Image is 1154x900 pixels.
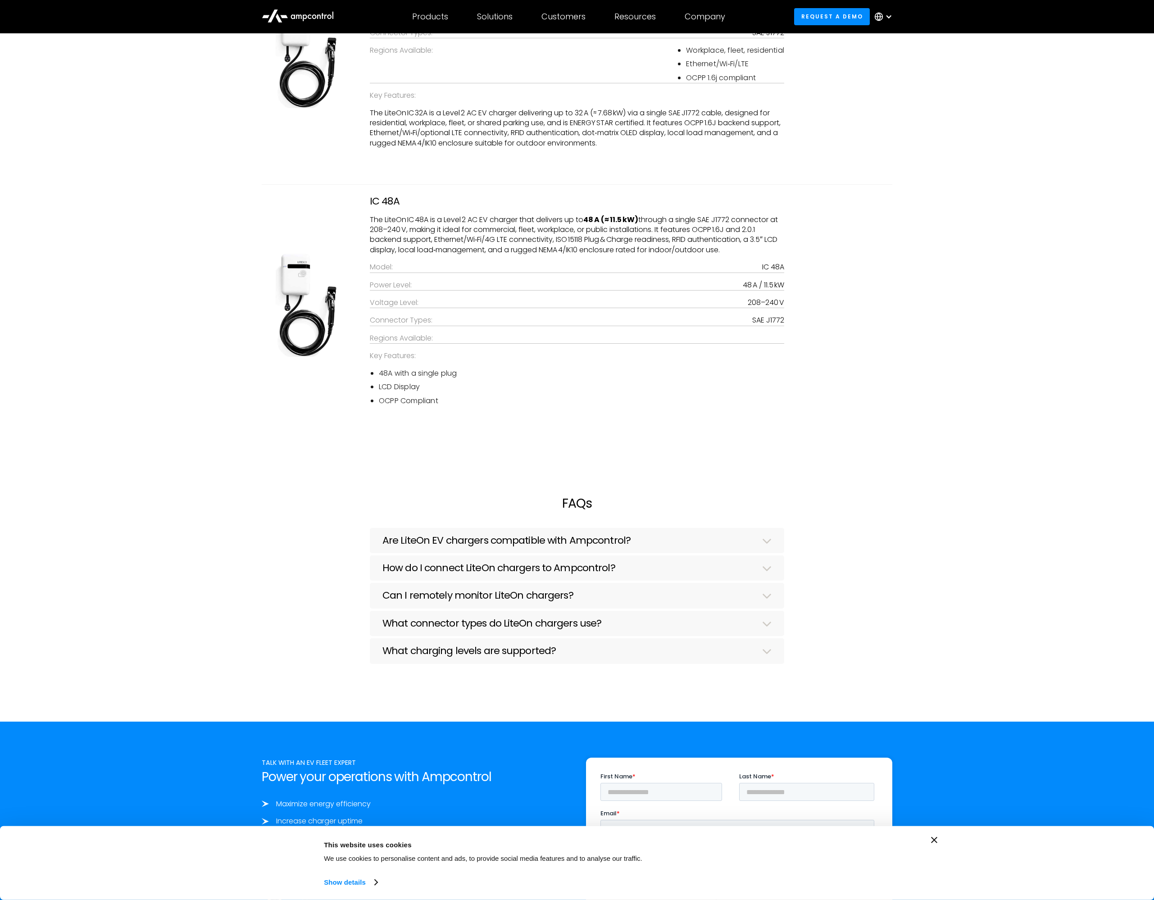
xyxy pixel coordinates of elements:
h2: FAQs [262,496,892,511]
li: OCPP 1.6j compliant [686,73,784,83]
img: Dropdown Arrow [762,593,772,599]
div: Products [412,12,448,22]
button: Okay [786,837,914,863]
img: Dropdown Arrow [762,538,772,544]
h3: What connector types do LiteOn chargers use? [382,618,601,629]
img: Dropdown Arrow [762,566,772,571]
button: Close banner [931,837,937,843]
strong: 48 A (≈ 11.5 kW) [583,214,638,225]
div: IC 48A [762,262,784,272]
li: Ethernet/Wi‑Fi/LTE [686,59,784,69]
span: We use cookies to personalise content and ads, to provide social media features and to analyse ou... [324,855,642,862]
div: This website uses cookies [324,839,765,850]
div: Customers [541,12,586,22]
div: Regions Available: [370,333,433,343]
h3: IC 48A [370,195,784,207]
div: 208–240 V [748,298,784,308]
div: Model: [370,262,393,272]
a: Show details [324,876,377,889]
div: Connector Types: [370,315,432,325]
div: Regions Available: [370,45,433,83]
div: Power Level: [370,280,412,290]
li: LCD Display [379,382,784,392]
div: Company [685,12,725,22]
img: IC 48A [262,252,352,357]
h3: Are LiteOn EV chargers compatible with Ampcontrol? [382,535,631,546]
h3: What charging levels are supported? [382,645,556,657]
div: SAE J1772 [752,315,784,325]
div: Increase charger uptime [276,816,363,826]
div: Resources [614,12,656,22]
p: The LiteOn IC 48A is a Level 2 AC EV charger that delivers up to through a single SAE J1772 conne... [370,215,784,255]
h3: Can I remotely monitor LiteOn chargers? [382,590,573,601]
img: IC 32A [262,3,352,108]
h3: How do I connect LiteOn chargers to Ampcontrol? [382,562,615,574]
p: The LiteOn IC 32A is a Level 2 AC EV charger delivering up to 32 A (≈ 7.68 kW) via a single SAE J... [370,108,784,149]
div: 48 A / 11.5 kW [743,280,784,290]
div: Voltage Level: [370,298,418,308]
h2: Power your operations with Ampcontrol [262,769,568,785]
li: 48A with a single plug [379,368,784,378]
div: Solutions [477,12,513,22]
li: Workplace, fleet, residential [686,45,784,55]
div: Key Features: [370,91,784,100]
li: OCPP Compliant [379,396,784,406]
div: Key Features: [370,351,784,361]
div: TALK WITH AN EV FLEET EXPERT [262,758,568,768]
img: Dropdown Arrow [762,649,772,654]
a: Request a demo [794,8,870,25]
img: Dropdown Arrow [762,621,772,627]
div: Maximize energy efficiency [276,799,371,809]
